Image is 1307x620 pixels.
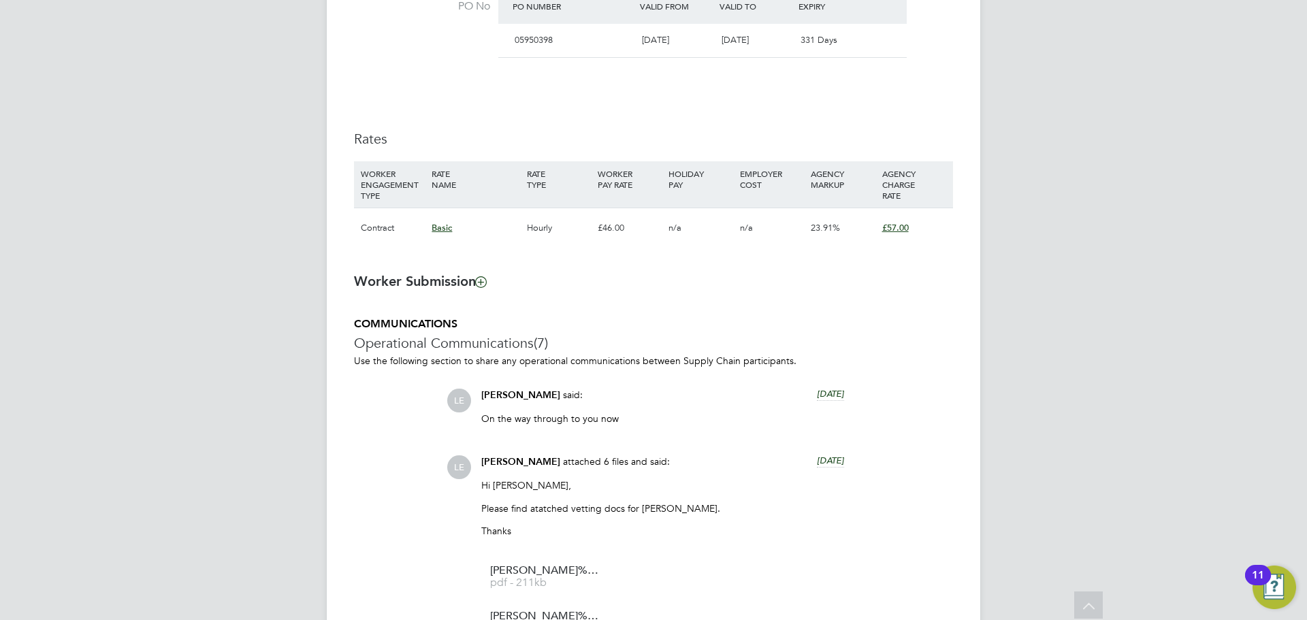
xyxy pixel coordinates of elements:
[354,317,953,331] h5: COMMUNICATIONS
[807,161,878,197] div: AGENCY MARKUP
[432,222,452,233] span: Basic
[354,334,953,352] h3: Operational Communications
[737,161,807,197] div: EMPLOYER COST
[354,130,953,148] h3: Rates
[481,412,844,425] p: On the way through to you now
[490,566,599,576] span: [PERSON_NAME]%20Nevitt%20Vetting%20Profile
[594,208,665,248] div: £46.00
[801,34,837,46] span: 331 Days
[428,161,523,197] div: RATE NAME
[817,388,844,399] span: [DATE]
[642,34,669,46] span: [DATE]
[665,161,736,197] div: HOLIDAY PAY
[817,455,844,466] span: [DATE]
[354,355,953,367] p: Use the following section to share any operational communications between Supply Chain participants.
[357,161,428,208] div: WORKER ENGAGEMENT TYPE
[740,222,753,233] span: n/a
[490,566,599,588] a: [PERSON_NAME]%20Nevitt%20Vetting%20Profile pdf - 211kb
[563,389,583,401] span: said:
[490,578,599,588] span: pdf - 211kb
[882,222,909,233] span: £57.00
[357,208,428,248] div: Contract
[447,389,471,412] span: LE
[481,456,560,468] span: [PERSON_NAME]
[481,502,844,515] p: Please find atatched vetting docs for [PERSON_NAME].
[515,34,553,46] span: 05950398
[563,455,670,468] span: attached 6 files and said:
[668,222,681,233] span: n/a
[1252,575,1264,593] div: 11
[481,479,844,491] p: Hi [PERSON_NAME],
[481,389,560,401] span: [PERSON_NAME]
[811,222,840,233] span: 23.91%
[879,161,950,208] div: AGENCY CHARGE RATE
[481,525,844,537] p: Thanks
[534,334,548,352] span: (7)
[354,273,486,289] b: Worker Submission
[722,34,749,46] span: [DATE]
[447,455,471,479] span: LE
[523,208,594,248] div: Hourly
[1253,566,1296,609] button: Open Resource Center, 11 new notifications
[594,161,665,197] div: WORKER PAY RATE
[523,161,594,197] div: RATE TYPE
